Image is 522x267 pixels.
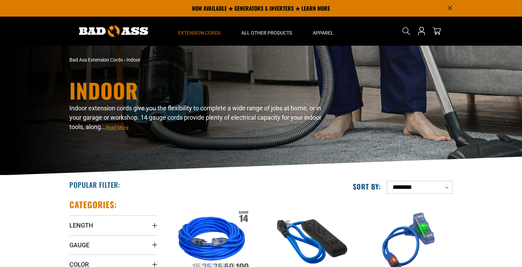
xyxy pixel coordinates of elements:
[313,30,333,36] span: Apparel
[124,57,125,63] span: ›
[69,241,89,249] span: Gauge
[69,104,321,130] span: Indoor extension cords give you the flexibility to complete a wide range of jobs at home, or in y...
[69,235,157,255] summary: Gauge
[69,57,123,63] a: Bad Ass Extension Cords
[353,182,381,191] label: Sort by:
[69,80,321,101] h1: Indoor
[69,180,120,189] h2: Popular Filter:
[241,30,292,36] span: All Other Products
[126,57,141,63] span: Indoor
[302,17,344,46] summary: Apparel
[69,199,117,210] h2: Categories:
[69,56,321,64] nav: breadcrumbs
[106,125,128,130] span: Read More
[69,215,157,235] summary: Length
[178,30,221,36] span: Extension Cords
[168,17,231,46] summary: Extension Cords
[401,26,412,37] summary: Search
[231,17,302,46] summary: All Other Products
[69,221,93,229] span: Length
[79,26,148,37] img: Bad Ass Extension Cords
